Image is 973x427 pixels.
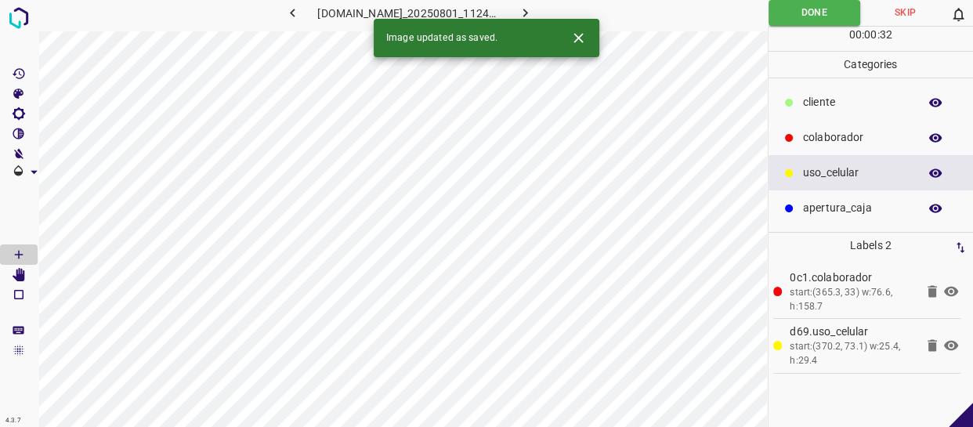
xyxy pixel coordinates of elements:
[790,340,915,367] div: start:(370.2, 73.1) w:25.4, h:29.4
[790,324,915,340] p: d69.uso_celular
[864,27,877,43] p: 00
[773,233,969,259] p: Labels 2
[2,414,25,427] div: 4.3.7
[880,27,892,43] p: 32
[317,4,500,26] h6: [DOMAIN_NAME]_20250801_112439_000000150.jpg
[564,24,593,52] button: Close
[849,27,892,51] div: : :
[386,31,497,45] span: Image updated as saved.
[790,270,915,286] p: 0c1.colaborador
[803,200,910,216] p: apertura_caja
[803,165,910,181] p: uso_celular
[849,27,862,43] p: 00
[803,129,910,146] p: colaborador
[790,286,915,313] div: start:(365.3, 33) w:76.6, h:158.7
[803,94,910,110] p: ​​cliente
[5,4,33,32] img: logo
